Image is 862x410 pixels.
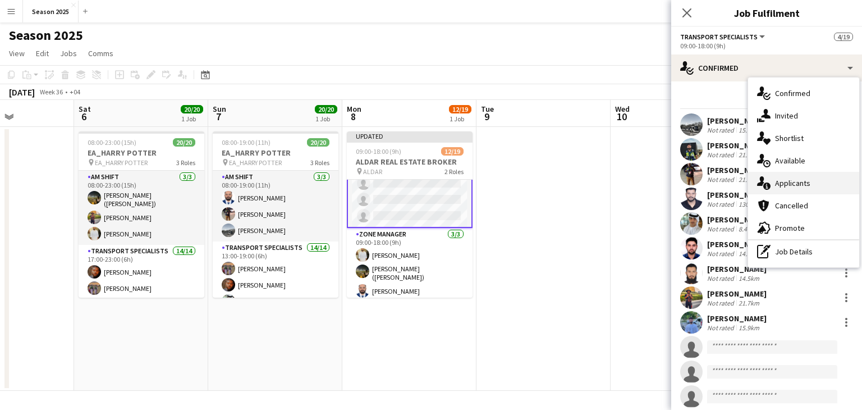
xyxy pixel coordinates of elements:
[736,299,762,307] div: 21.7km
[775,223,805,233] span: Promote
[79,171,204,245] app-card-role: AM SHIFT3/308:00-23:00 (15h)[PERSON_NAME] ([PERSON_NAME])[PERSON_NAME][PERSON_NAME]
[736,200,765,208] div: 130.4km
[615,104,630,114] span: Wed
[88,48,113,58] span: Comms
[363,167,382,176] span: ALDAR
[9,27,83,44] h1: Season 2025
[707,151,736,159] div: Not rated
[347,228,473,302] app-card-role: Zone Manager3/309:00-18:00 (9h)[PERSON_NAME][PERSON_NAME] ([PERSON_NAME])[PERSON_NAME]
[310,158,329,167] span: 3 Roles
[707,200,736,208] div: Not rated
[181,115,203,123] div: 1 Job
[307,138,329,147] span: 20/20
[347,104,361,114] span: Mon
[680,42,853,50] div: 09:00-18:00 (9h)
[707,249,736,258] div: Not rated
[315,115,337,123] div: 1 Job
[834,33,853,41] span: 4/19
[707,289,767,299] div: [PERSON_NAME]
[736,274,762,283] div: 14.5km
[748,240,859,263] div: Job Details
[707,190,767,200] div: [PERSON_NAME]
[347,131,473,298] app-job-card: Updated09:00-18:00 (9h)12/19ALDAR REAL ESTATE BROKER ALDAR2 Roles Zone Manager3/309:00-18:00 (9h)...
[736,225,758,233] div: 8.4km
[31,46,53,61] a: Edit
[707,165,767,175] div: [PERSON_NAME]
[707,239,767,249] div: [PERSON_NAME]
[173,138,195,147] span: 20/20
[775,88,810,98] span: Confirmed
[181,105,203,113] span: 20/20
[56,46,81,61] a: Jobs
[213,171,338,242] app-card-role: AM SHIFT3/308:00-19:00 (11h)[PERSON_NAME][PERSON_NAME][PERSON_NAME]
[315,105,337,113] span: 20/20
[79,104,91,114] span: Sat
[176,158,195,167] span: 3 Roles
[213,148,338,158] h3: EA_HARRY POTTER
[707,126,736,134] div: Not rated
[347,131,473,140] div: Updated
[707,116,767,126] div: [PERSON_NAME]
[707,175,736,184] div: Not rated
[613,110,630,123] span: 10
[9,86,35,98] div: [DATE]
[229,158,282,167] span: EA_HARRY POTTER
[222,138,270,147] span: 08:00-19:00 (11h)
[9,48,25,58] span: View
[680,33,758,41] span: Transport Specialists
[211,110,226,123] span: 7
[707,274,736,283] div: Not rated
[671,54,862,81] div: Confirmed
[775,178,810,188] span: Applicants
[707,324,736,332] div: Not rated
[95,158,148,167] span: EA_HARRY POTTER
[79,131,204,298] app-job-card: 08:00-23:00 (15h)20/20EA_HARRY POTTER EA_HARRY POTTER3 RolesAM SHIFT3/308:00-23:00 (15h)[PERSON_N...
[775,201,808,211] span: Cancelled
[736,324,762,332] div: 15.9km
[23,1,79,22] button: Season 2025
[736,126,762,134] div: 15.1km
[707,215,767,225] div: [PERSON_NAME]
[213,104,226,114] span: Sun
[775,133,804,143] span: Shortlist
[441,147,464,156] span: 12/19
[736,175,762,184] div: 21.8km
[481,104,494,114] span: Tue
[345,110,361,123] span: 8
[707,264,767,274] div: [PERSON_NAME]
[736,249,762,258] div: 14.5km
[707,313,767,324] div: [PERSON_NAME]
[37,88,65,96] span: Week 36
[707,299,736,307] div: Not rated
[775,156,805,166] span: Available
[4,46,29,61] a: View
[213,131,338,298] app-job-card: 08:00-19:00 (11h)20/20EA_HARRY POTTER EA_HARRY POTTER3 RolesAM SHIFT3/308:00-19:00 (11h)[PERSON_N...
[36,48,49,58] span: Edit
[707,140,767,151] div: [PERSON_NAME]
[671,6,862,20] h3: Job Fulfilment
[449,105,471,113] span: 12/19
[736,151,762,159] div: 21.8km
[88,138,136,147] span: 08:00-23:00 (15h)
[450,115,471,123] div: 1 Job
[479,110,494,123] span: 9
[356,147,401,156] span: 09:00-18:00 (9h)
[77,110,91,123] span: 6
[60,48,77,58] span: Jobs
[79,148,204,158] h3: EA_HARRY POTTER
[347,157,473,167] h3: ALDAR REAL ESTATE BROKER
[84,46,118,61] a: Comms
[707,225,736,233] div: Not rated
[70,88,80,96] div: +04
[775,111,798,121] span: Invited
[680,33,767,41] button: Transport Specialists
[444,167,464,176] span: 2 Roles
